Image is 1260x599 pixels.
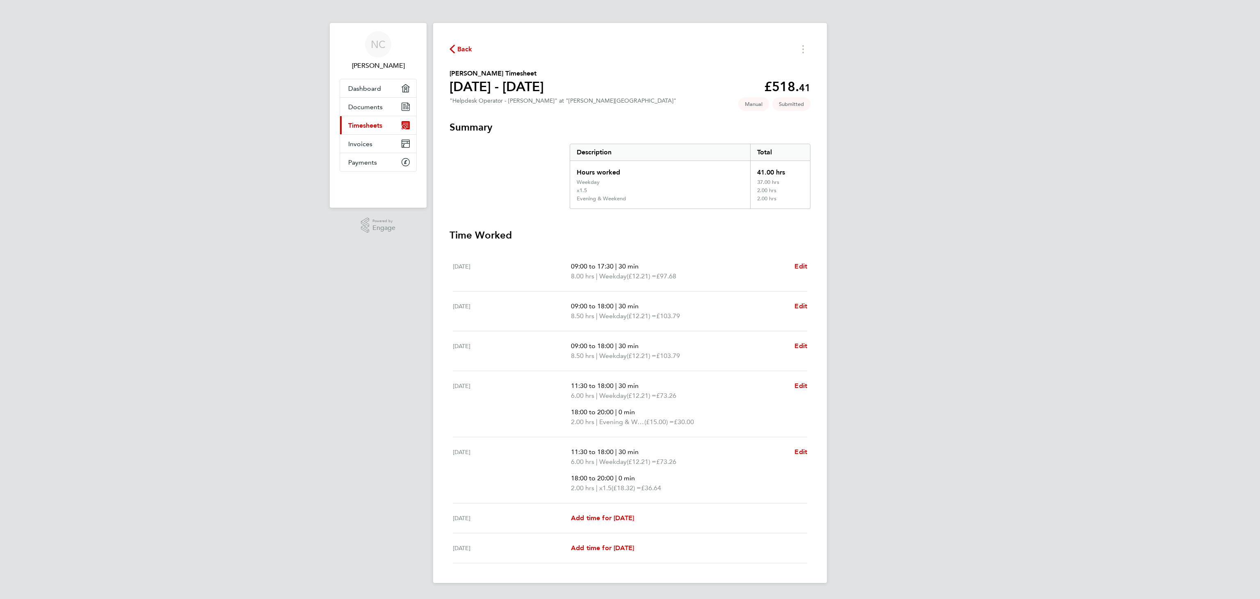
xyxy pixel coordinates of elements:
span: Add time for [DATE] [571,514,634,522]
span: (£15.00) = [644,418,674,426]
div: Description [570,144,750,161]
div: Total [750,144,810,161]
div: 2.00 hrs [750,195,810,209]
a: Timesheets [340,116,416,134]
a: Dashboard [340,79,416,97]
div: [DATE] [453,381,571,427]
span: 0 min [619,474,635,482]
div: Summary [570,144,810,209]
span: Edit [794,448,807,456]
span: (£12.21) = [627,352,656,360]
div: 2.00 hrs [750,187,810,195]
span: | [596,272,598,280]
span: | [596,484,598,492]
span: 2.00 hrs [571,418,594,426]
span: Edit [794,262,807,270]
div: [DATE] [453,262,571,281]
span: | [596,312,598,320]
span: £97.68 [656,272,676,280]
span: £103.79 [656,352,680,360]
a: Payments [340,153,416,171]
span: x1.5 [599,483,612,493]
span: Dashboard [348,85,381,92]
span: | [596,392,598,399]
div: 37.00 hrs [750,179,810,187]
span: NC [371,39,386,50]
span: Powered by [372,218,395,225]
div: [DATE] [453,341,571,361]
div: [DATE] [453,301,571,321]
a: Documents [340,98,416,116]
span: 8.50 hrs [571,352,594,360]
span: 09:00 to 18:00 [571,342,614,350]
span: £36.64 [641,484,661,492]
span: £73.26 [656,458,676,466]
div: x1.5 [577,187,587,194]
span: Weekday [599,457,627,467]
span: | [615,342,617,350]
span: Documents [348,103,383,111]
span: | [615,448,617,456]
span: £73.26 [656,392,676,399]
span: (£12.21) = [627,392,656,399]
span: 18:00 to 20:00 [571,474,614,482]
span: 11:30 to 18:00 [571,448,614,456]
span: This timesheet is Submitted. [772,97,810,111]
a: Edit [794,381,807,391]
span: 09:00 to 17:30 [571,262,614,270]
h1: [DATE] - [DATE] [450,78,544,95]
span: Weekday [599,351,627,361]
span: Edit [794,342,807,350]
span: | [596,458,598,466]
span: | [615,474,617,482]
button: Back [450,44,472,54]
span: 09:00 to 18:00 [571,302,614,310]
span: Payments [348,158,377,166]
div: Hours worked [570,161,750,179]
a: Invoices [340,135,416,153]
span: 30 min [619,262,639,270]
span: | [615,382,617,390]
span: 30 min [619,302,639,310]
span: Add time for [DATE] [571,544,634,552]
span: This timesheet was manually created. [738,97,769,111]
h3: Summary [450,121,810,134]
span: Invoices [348,140,372,148]
span: (£12.21) = [627,458,656,466]
span: 8.50 hrs [571,312,594,320]
app-decimal: £518. [764,79,810,94]
div: Evening & Weekend [577,195,626,202]
span: 2.00 hrs [571,484,594,492]
span: Weekday [599,311,627,321]
div: [DATE] [453,513,571,523]
span: Weekday [599,271,627,281]
span: Weekday [599,391,627,401]
div: [DATE] [453,447,571,493]
a: Add time for [DATE] [571,543,634,553]
span: 6.00 hrs [571,458,594,466]
a: Edit [794,262,807,271]
span: (£12.21) = [627,312,656,320]
a: Powered byEngage [361,218,396,233]
a: Add time for [DATE] [571,513,634,523]
span: Back [457,44,472,54]
button: Timesheets Menu [796,43,810,55]
span: 41 [799,82,810,94]
span: 6.00 hrs [571,392,594,399]
span: | [615,408,617,416]
img: fastbook-logo-retina.png [340,180,417,193]
span: 30 min [619,448,639,456]
a: Edit [794,447,807,457]
nav: Main navigation [330,23,427,208]
span: 0 min [619,408,635,416]
a: Edit [794,301,807,311]
a: Edit [794,341,807,351]
span: 30 min [619,342,639,350]
span: 8.00 hrs [571,272,594,280]
h2: [PERSON_NAME] Timesheet [450,69,544,78]
span: Engage [372,225,395,232]
div: [DATE] [453,543,571,553]
span: | [596,352,598,360]
span: 11:30 to 18:00 [571,382,614,390]
span: (£12.21) = [627,272,656,280]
